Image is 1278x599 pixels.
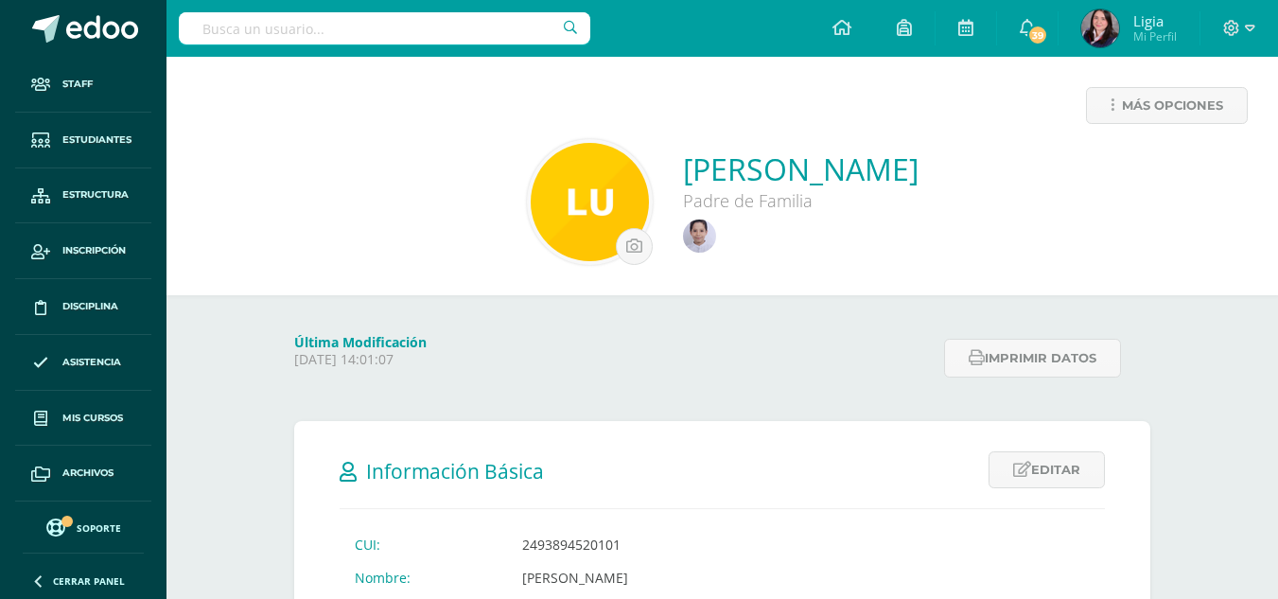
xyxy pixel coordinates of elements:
a: Editar [989,451,1105,488]
a: Soporte [23,514,144,539]
a: Estudiantes [15,113,151,168]
span: Asistencia [62,355,121,370]
span: Más opciones [1122,88,1223,123]
a: Mis cursos [15,391,151,447]
p: [DATE] 14:01:07 [294,351,933,368]
span: Estructura [62,187,129,203]
span: Staff [62,77,93,92]
span: Información Básica [366,458,544,484]
span: Ligia [1133,11,1177,30]
img: 73af7b3bc49d708148672723b8754ff8.png [683,220,716,253]
div: Padre de Familia [683,189,919,212]
button: Imprimir datos [944,339,1121,378]
a: Más opciones [1086,87,1248,124]
span: Cerrar panel [53,574,125,588]
input: Busca un usuario... [179,12,590,44]
a: Staff [15,57,151,113]
td: 2493894520101 [507,528,1019,561]
a: Archivos [15,446,151,502]
span: Disciplina [62,299,118,314]
a: Disciplina [15,279,151,335]
a: Asistencia [15,335,151,391]
a: [PERSON_NAME] [683,149,919,189]
td: [PERSON_NAME] [507,561,1019,594]
a: Inscripción [15,223,151,279]
span: Mis cursos [62,411,123,426]
td: CUI: [340,528,507,561]
span: Inscripción [62,243,126,258]
a: Estructura [15,168,151,224]
h4: Última Modificación [294,333,933,351]
img: d5e06c0e5c60f8cb8d69cae07b21a756.png [1081,9,1119,47]
span: Soporte [77,521,121,535]
span: Mi Perfil [1133,28,1177,44]
td: Nombre: [340,561,507,594]
span: Estudiantes [62,132,131,148]
img: b608b4a54b185fb4852bc4a7aa0441ab.png [531,143,649,261]
span: 39 [1027,25,1048,45]
span: Archivos [62,466,114,481]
